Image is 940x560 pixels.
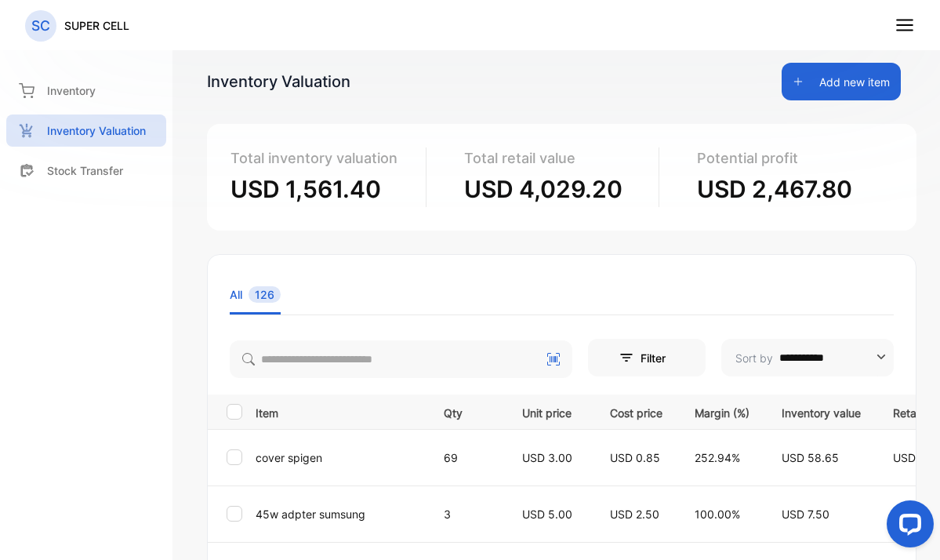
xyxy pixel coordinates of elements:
[735,350,773,366] p: Sort by
[610,402,662,421] p: Cost price
[47,82,96,99] p: Inventory
[249,286,281,303] span: 126
[256,449,424,466] p: cover spigen
[230,147,413,169] p: Total inventory valuation
[444,506,465,522] p: 3
[695,449,749,466] p: 252.94%
[256,402,424,421] p: Item
[6,115,166,147] a: Inventory Valuation
[522,451,572,464] span: USD 3.00
[721,339,894,376] button: Sort by
[47,162,123,179] p: Stock Transfer
[522,402,578,421] p: Unit price
[444,402,490,421] p: Qty
[522,507,572,521] span: USD 5.00
[444,449,465,466] p: 69
[697,147,880,169] p: Potential profit
[610,507,659,521] span: USD 2.50
[782,63,901,100] button: Add new item
[782,402,861,421] p: Inventory value
[47,122,146,139] p: Inventory Valuation
[695,402,749,421] p: Margin (%)
[610,451,660,464] span: USD 0.85
[782,451,839,464] span: USD 58.65
[6,75,166,107] a: Inventory
[695,506,749,522] p: 100.00%
[6,155,166,187] a: Stock Transfer
[31,16,50,36] p: SC
[230,175,381,203] span: USD 1,561.40
[64,17,129,34] p: SUPER CELL
[464,175,622,203] span: USD 4,029.20
[256,506,424,522] p: 45w adpter sumsung
[230,275,281,315] li: All
[782,507,829,521] span: USD 7.50
[874,494,940,560] iframe: LiveChat chat widget
[697,175,852,203] span: USD 2,467.80
[464,147,647,169] p: Total retail value
[207,70,350,93] div: Inventory Valuation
